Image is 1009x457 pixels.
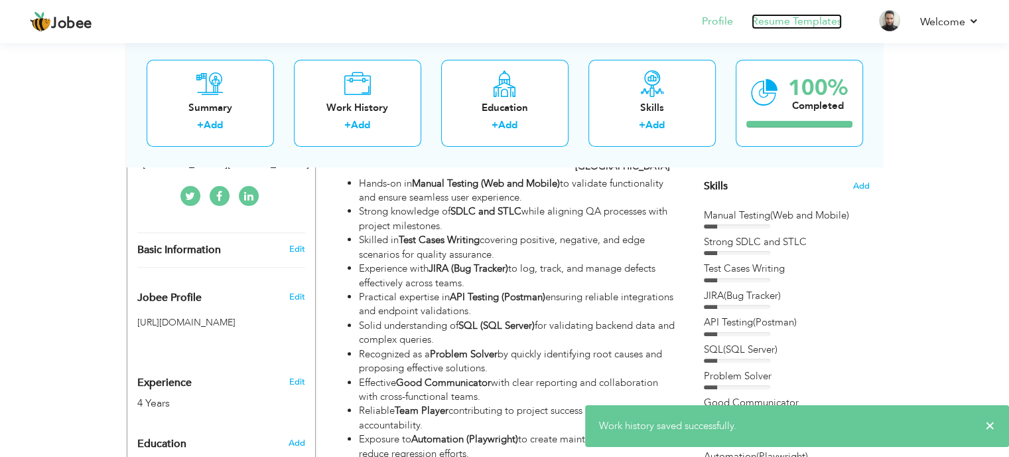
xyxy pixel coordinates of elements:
[289,291,304,303] span: Edit
[450,205,521,218] strong: SDLC and STLC
[289,376,304,388] a: Edit
[359,404,676,432] li: Reliable contributing to project success with shared accountability.
[599,101,705,115] div: Skills
[137,335,188,349] iframe: fb:share_button Facebook Social Plugin
[137,244,221,256] span: Basic Information
[157,101,263,115] div: Summary
[204,119,223,132] a: Add
[704,209,870,223] div: Manual Testing(Web and Mobile)
[359,233,676,262] li: Skilled in covering positive, negative, and edge scenarios for quality assurance.
[359,177,676,205] li: Hands-on in to validate functionality and ensure seamless user experience.
[288,437,304,449] span: Add
[704,289,870,303] div: JIRA(Bug Tracker)
[359,290,676,319] li: Practical expertise in ensuring reliable integrations and endpoint validations.
[492,119,498,133] label: +
[127,278,315,311] div: Enhance your career by creating a custom URL for your Jobee public profile.
[704,396,870,410] div: Good Communicator
[853,180,870,193] span: Add
[359,376,676,405] li: Effective with clear reporting and collaboration with cross-functional teams.
[430,347,498,361] strong: Problem Solver
[704,343,870,357] div: SQL(SQL Server)
[704,235,870,249] div: Strong SDLC and STLC
[920,14,979,30] a: Welcome
[396,376,491,389] strong: Good Communicator
[704,262,870,276] div: Test Cases Writing
[137,396,274,411] div: 4 Years
[645,119,665,132] a: Add
[351,119,370,132] a: Add
[498,119,517,132] a: Add
[359,319,676,347] li: Solid understanding of for validating backend data and complex queries.
[359,205,676,233] li: Strong knowledge of while aligning QA processes with project milestones.
[137,438,186,450] span: Education
[752,14,842,29] a: Resume Templates
[599,419,736,432] span: Work history saved successfully.
[289,243,304,255] a: Edit
[429,262,508,275] strong: JIRA (Bug Tracker)
[30,11,51,33] img: jobee.io
[412,177,560,190] strong: Manual Testing (Web and Mobile)
[30,11,92,33] a: Jobee
[51,17,92,31] span: Jobee
[879,10,900,31] img: Profile Img
[452,101,558,115] div: Education
[197,119,204,133] label: +
[985,419,995,432] span: ×
[137,377,192,389] span: Experience
[458,319,535,332] strong: SQL (SQL Server)
[639,119,645,133] label: +
[399,233,480,246] strong: Test Cases Writing
[702,14,733,29] a: Profile
[704,369,870,383] div: Problem Solver
[359,262,676,290] li: Experience with to log, track, and manage defects effectively across teams.
[788,77,848,99] div: 100%
[704,316,870,329] div: API Testing(Postman)
[395,404,448,417] strong: Team Player
[450,290,545,304] strong: API Testing (Postman)
[344,119,351,133] label: +
[137,292,202,304] span: Jobee Profile
[704,179,728,193] span: Skills
[304,101,411,115] div: Work History
[788,99,848,113] div: Completed
[137,318,305,327] h5: [URL][DOMAIN_NAME]
[411,432,518,446] strong: Automation (Playwright)
[359,347,676,376] li: Recognized as a by quickly identifying root causes and proposing effective solutions.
